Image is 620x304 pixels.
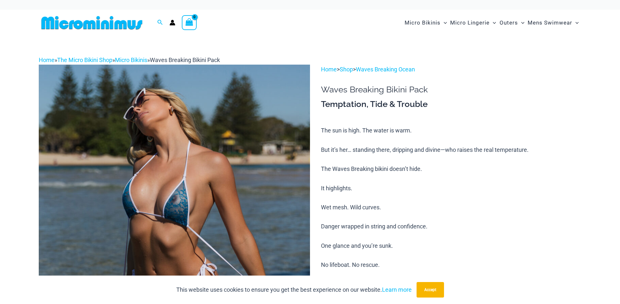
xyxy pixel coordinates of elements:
a: Home [321,66,337,73]
a: Account icon link [170,20,175,26]
a: Waves Breaking Ocean [356,66,415,73]
a: Search icon link [157,19,163,27]
a: Learn more [382,286,412,293]
p: > > [321,65,581,74]
span: Micro Lingerie [450,15,490,31]
img: MM SHOP LOGO FLAT [39,16,145,30]
a: OutersMenu ToggleMenu Toggle [498,13,526,33]
a: Home [39,57,55,63]
span: Waves Breaking Bikini Pack [150,57,220,63]
h3: Temptation, Tide & Trouble [321,99,581,110]
span: Outers [500,15,518,31]
nav: Site Navigation [402,12,581,34]
a: Micro BikinisMenu ToggleMenu Toggle [403,13,449,33]
h1: Waves Breaking Bikini Pack [321,85,581,95]
button: Accept [417,282,444,298]
span: Menu Toggle [490,15,496,31]
span: Mens Swimwear [528,15,572,31]
a: View Shopping Cart, empty [182,15,197,30]
span: Menu Toggle [440,15,447,31]
a: The Micro Bikini Shop [57,57,112,63]
a: Micro LingerieMenu ToggleMenu Toggle [449,13,498,33]
span: Menu Toggle [518,15,524,31]
span: Micro Bikinis [405,15,440,31]
span: » » » [39,57,220,63]
a: Micro Bikinis [115,57,147,63]
a: Shop [340,66,353,73]
p: This website uses cookies to ensure you get the best experience on our website. [176,285,412,295]
span: Menu Toggle [572,15,579,31]
a: Mens SwimwearMenu ToggleMenu Toggle [526,13,580,33]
